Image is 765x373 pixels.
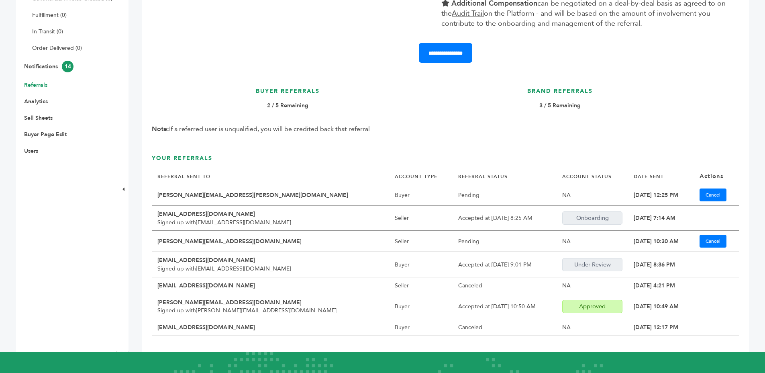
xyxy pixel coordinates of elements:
[458,282,482,289] a: Canceled
[157,256,255,264] b: [EMAIL_ADDRESS][DOMAIN_NAME]
[395,214,409,222] a: Seller
[32,11,67,19] a: Fulfillment (0)
[458,303,536,310] a: Accepted at [DATE] 10:50 AM
[157,307,337,314] span: Signed up with [PERSON_NAME][EMAIL_ADDRESS][DOMAIN_NAME]
[157,191,348,199] b: [PERSON_NAME][EMAIL_ADDRESS][PERSON_NAME][DOMAIN_NAME]
[700,189,726,201] a: Cancel
[62,61,73,72] span: 14
[562,173,612,180] a: ACCOUNT STATUS
[562,300,622,313] div: Approved
[24,63,73,70] a: Notifications14
[24,81,47,89] a: Referrals
[395,261,410,268] a: Buyer
[634,238,679,245] a: [DATE] 10:30 AM
[458,324,482,331] a: Canceled
[539,102,581,109] b: 3 / 5 Remaining
[157,219,291,226] span: Signed up with [EMAIL_ADDRESS][DOMAIN_NAME]
[157,210,255,218] b: [EMAIL_ADDRESS][DOMAIN_NAME]
[562,211,622,225] div: Onboarding
[428,87,692,101] h3: Brand Referrals
[157,282,255,289] b: [EMAIL_ADDRESS][DOMAIN_NAME]
[395,173,437,180] a: ACCOUNT TYPE
[395,324,410,331] a: Buyer
[157,173,210,180] a: REFERRAL SENT TO
[634,261,675,268] a: [DATE] 8:36 PM
[562,282,571,289] a: NA
[24,147,38,155] a: Users
[32,28,63,35] a: In-Transit (0)
[24,131,67,138] a: Buyer Page Edit
[156,87,420,101] h3: Buyer Referrals
[694,168,739,184] th: Actions
[700,235,726,248] a: Cancel
[267,102,308,109] b: 2 / 5 Remaining
[458,238,479,245] a: Pending
[562,191,571,199] a: NA
[157,324,255,331] b: [EMAIL_ADDRESS][DOMAIN_NAME]
[634,191,678,199] a: [DATE] 12:25 PM
[395,191,410,199] a: Buyer
[458,173,508,180] a: REFERRAL STATUS
[152,125,370,133] span: If a referred user is unqualified, you will be credited back that referral
[458,214,532,222] a: Accepted at [DATE] 8:25 AM
[395,303,410,310] a: Buyer
[157,299,302,306] b: [PERSON_NAME][EMAIL_ADDRESS][DOMAIN_NAME]
[562,258,622,271] div: Under Review
[634,282,675,289] a: [DATE] 4:21 PM
[634,303,679,310] a: [DATE] 10:49 AM
[157,238,302,245] b: [PERSON_NAME][EMAIL_ADDRESS][DOMAIN_NAME]
[634,324,678,331] a: [DATE] 12:17 PM
[634,173,664,180] a: DATE SENT
[458,261,532,268] a: Accepted at [DATE] 9:01 PM
[24,98,48,105] a: Analytics
[24,114,53,122] a: Sell Sheets
[562,238,571,245] a: NA
[152,125,169,133] b: Note:
[395,238,409,245] a: Seller
[32,44,82,52] a: Order Delivered (0)
[452,8,484,18] u: Audit Trail
[634,214,675,222] a: [DATE] 7:14 AM
[562,324,571,331] a: NA
[157,265,291,273] span: Signed up with [EMAIL_ADDRESS][DOMAIN_NAME]
[152,154,739,168] h3: Your Referrals
[458,191,479,199] a: Pending
[395,282,409,289] a: Seller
